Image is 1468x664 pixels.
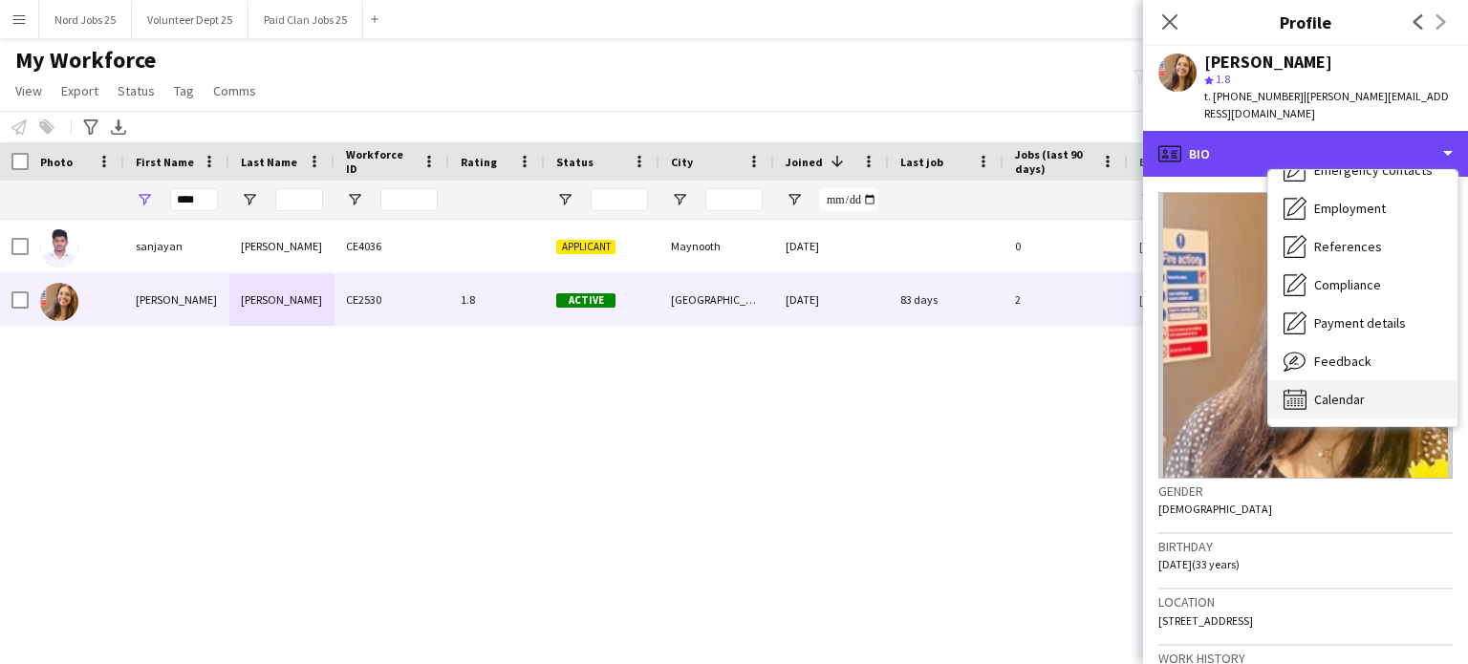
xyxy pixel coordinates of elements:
[556,155,594,169] span: Status
[213,82,256,99] span: Comms
[110,78,162,103] a: Status
[705,188,763,211] input: City Filter Input
[1314,161,1433,179] span: Emergency contacts
[275,188,323,211] input: Last Name Filter Input
[1158,557,1240,571] span: [DATE] (33 years)
[1314,314,1406,332] span: Payment details
[241,155,297,169] span: Last Name
[8,78,50,103] a: View
[124,220,229,272] div: sanjayan
[1268,227,1457,266] div: References
[1314,276,1381,293] span: Compliance
[1268,304,1457,342] div: Payment details
[380,188,438,211] input: Workforce ID Filter Input
[889,273,1004,326] div: 83 days
[449,273,545,326] div: 1.8
[1204,89,1449,120] span: | [PERSON_NAME][EMAIL_ADDRESS][DOMAIN_NAME]
[1158,593,1453,610] h3: Location
[1268,266,1457,304] div: Compliance
[61,82,98,99] span: Export
[1268,342,1457,380] div: Feedback
[40,155,73,169] span: Photo
[335,220,449,272] div: CE4036
[556,191,573,208] button: Open Filter Menu
[54,78,106,103] a: Export
[40,229,78,268] img: sanjayan anandan
[241,191,258,208] button: Open Filter Menu
[556,240,615,254] span: Applicant
[1314,238,1382,255] span: References
[229,220,335,272] div: [PERSON_NAME]
[229,273,335,326] div: [PERSON_NAME]
[1268,380,1457,418] div: Calendar
[556,293,615,308] span: Active
[1158,538,1453,555] h3: Birthday
[248,1,363,38] button: Paid Clan Jobs 25
[79,116,102,139] app-action-btn: Advanced filters
[1015,147,1093,176] span: Jobs (last 90 days)
[1004,220,1128,272] div: 0
[205,78,264,103] a: Comms
[1143,10,1468,34] h3: Profile
[1004,273,1128,326] div: 2
[15,46,156,75] span: My Workforce
[346,191,363,208] button: Open Filter Menu
[107,116,130,139] app-action-btn: Export XLSX
[1139,155,1170,169] span: Email
[591,188,648,211] input: Status Filter Input
[1268,151,1457,189] div: Emergency contacts
[124,273,229,326] div: [PERSON_NAME]
[820,188,877,211] input: Joined Filter Input
[671,191,688,208] button: Open Filter Menu
[900,155,943,169] span: Last job
[659,220,774,272] div: Maynooth
[136,191,153,208] button: Open Filter Menu
[461,155,497,169] span: Rating
[40,283,78,321] img: Jayalakshmi Gangadhar
[671,155,693,169] span: City
[1158,502,1272,516] span: [DEMOGRAPHIC_DATA]
[1158,482,1453,500] h3: Gender
[1314,200,1386,217] span: Employment
[1204,54,1332,71] div: [PERSON_NAME]
[659,273,774,326] div: [GEOGRAPHIC_DATA]
[1158,613,1253,628] span: [STREET_ADDRESS]
[1204,89,1304,103] span: t. [PHONE_NUMBER]
[136,155,194,169] span: First Name
[774,220,889,272] div: [DATE]
[174,82,194,99] span: Tag
[1216,72,1230,86] span: 1.8
[39,1,132,38] button: Nord Jobs 25
[118,82,155,99] span: Status
[1268,189,1457,227] div: Employment
[1139,191,1156,208] button: Open Filter Menu
[15,82,42,99] span: View
[774,273,889,326] div: [DATE]
[1158,192,1453,479] img: Crew avatar or photo
[786,191,803,208] button: Open Filter Menu
[1314,353,1371,370] span: Feedback
[1143,131,1468,177] div: Bio
[170,188,218,211] input: First Name Filter Input
[1314,391,1365,408] span: Calendar
[786,155,823,169] span: Joined
[346,147,415,176] span: Workforce ID
[166,78,202,103] a: Tag
[132,1,248,38] button: Volunteer Dept 25
[335,273,449,326] div: CE2530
